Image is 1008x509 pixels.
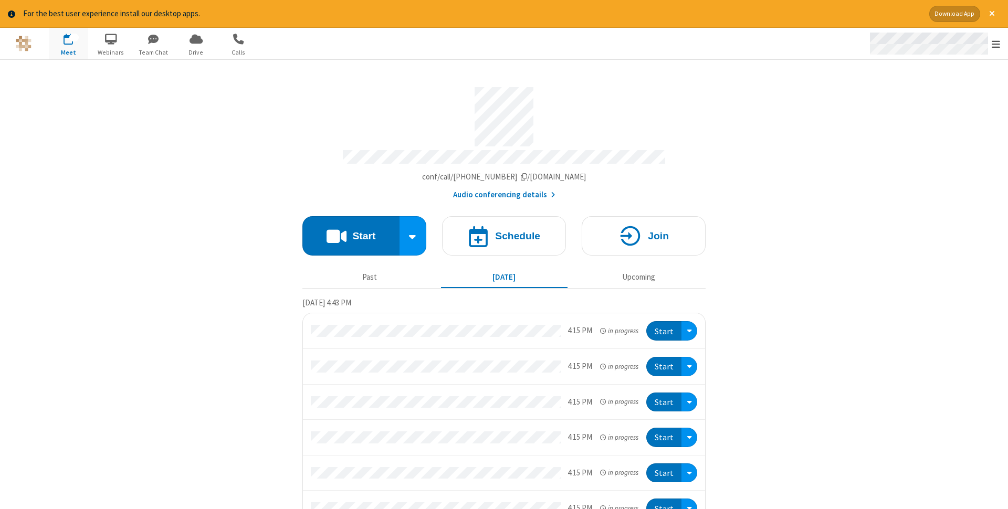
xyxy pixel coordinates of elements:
[441,268,568,288] button: [DATE]
[568,396,592,408] div: 4:15 PM
[302,216,400,256] button: Start
[176,48,216,57] span: Drive
[681,321,697,341] div: Open menu
[646,357,681,376] button: Start
[302,79,706,200] section: Account details
[600,432,638,442] em: in progress
[600,362,638,372] em: in progress
[984,6,1000,22] button: Close alert
[23,8,921,20] div: For the best user experience install our desktop apps.
[91,48,131,57] span: Webinars
[302,298,351,307] span: [DATE] 4:43 PM
[219,48,258,57] span: Calls
[400,216,427,256] div: Start conference options
[422,171,586,183] button: Copy my meeting room linkCopy my meeting room link
[16,36,31,51] img: QA Selenium DO NOT DELETE OR CHANGE
[646,428,681,447] button: Start
[495,231,540,241] h4: Schedule
[568,431,592,443] div: 4:15 PM
[568,360,592,373] div: 4:15 PM
[307,268,433,288] button: Past
[69,34,79,41] div: 12
[4,28,43,59] button: Logo
[134,48,173,57] span: Team Chat
[681,357,697,376] div: Open menu
[860,28,1008,59] div: Open menu
[568,325,592,337] div: 4:15 PM
[646,463,681,483] button: Start
[453,189,555,201] button: Audio conferencing details
[568,467,592,479] div: 4:15 PM
[442,216,566,256] button: Schedule
[422,172,586,182] span: Copy my meeting room link
[49,48,88,57] span: Meet
[929,6,980,22] button: Download App
[352,231,375,241] h4: Start
[600,468,638,478] em: in progress
[681,428,697,447] div: Open menu
[646,321,681,341] button: Start
[681,393,697,412] div: Open menu
[681,463,697,483] div: Open menu
[648,231,669,241] h4: Join
[575,268,702,288] button: Upcoming
[646,393,681,412] button: Start
[600,397,638,407] em: in progress
[600,326,638,336] em: in progress
[582,216,706,256] button: Join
